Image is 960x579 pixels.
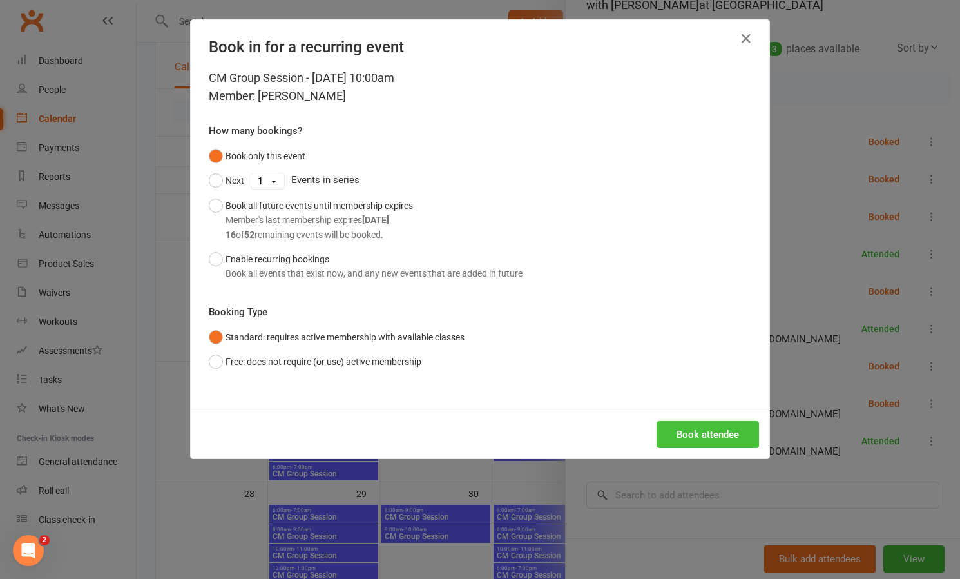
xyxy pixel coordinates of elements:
button: Standard: requires active membership with available classes [209,325,465,349]
button: Next [209,168,244,193]
div: Member's last membership expires [226,213,413,227]
div: Events in series [209,168,751,193]
div: CM Group Session - [DATE] 10:00am Member: [PERSON_NAME] [209,69,751,105]
iframe: Intercom live chat [13,535,44,566]
span: 2 [39,535,50,545]
button: Enable recurring bookingsBook all events that exist now, and any new events that are added in future [209,247,523,286]
button: Book attendee [657,421,759,448]
div: Book all future events until membership expires [226,199,413,242]
strong: 52 [244,230,254,240]
label: Booking Type [209,304,267,320]
button: Book only this event [209,144,305,168]
div: Book all events that exist now, and any new events that are added in future [226,266,523,280]
h4: Book in for a recurring event [209,38,751,56]
strong: [DATE] [362,215,389,225]
label: How many bookings? [209,123,302,139]
div: of remaining events will be booked. [226,228,413,242]
strong: 16 [226,230,236,240]
button: Close [736,28,756,49]
button: Book all future events until membership expiresMember's last membership expires[DATE]16of52remain... [209,193,413,247]
button: Free: does not require (or use) active membership [209,349,421,374]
